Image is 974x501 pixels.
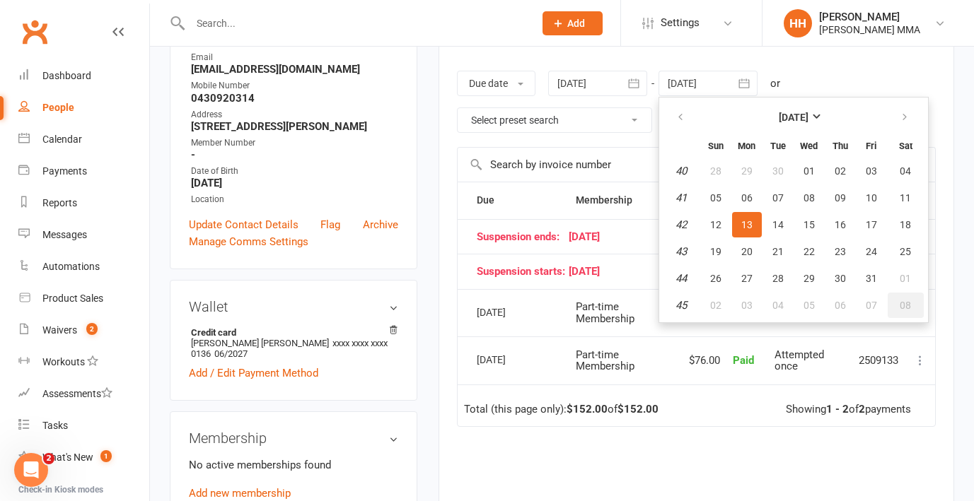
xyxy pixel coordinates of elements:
span: 10 [866,192,877,204]
span: 30 [772,165,784,177]
a: Calendar [18,124,149,155]
button: 11 [888,185,924,211]
a: What's New1 [18,442,149,473]
button: Add [543,11,603,35]
button: 26 [701,266,731,291]
a: Payments [18,155,149,187]
div: [PERSON_NAME] [819,11,920,23]
span: 11 [900,192,911,204]
button: 31 [857,266,886,291]
strong: - [191,148,398,161]
a: Add new membership [189,487,291,500]
span: 29 [741,165,753,177]
th: Due [470,182,569,218]
a: Manage Comms Settings [189,233,308,250]
button: 05 [794,293,824,318]
strong: 1 - 2 [826,403,849,415]
h3: Wallet [189,299,398,314]
div: Dashboard [42,70,91,81]
button: 12 [701,212,731,237]
div: Product Sales [42,293,103,304]
div: Waivers [42,324,77,336]
em: 41 [676,191,687,204]
button: 08 [794,185,824,211]
button: 19 [701,239,731,264]
span: Suspension starts: [477,266,569,278]
strong: 0430920314 [191,92,398,105]
span: 14 [772,219,784,230]
a: Reports [18,187,149,219]
a: Add / Edit Payment Method [189,365,318,382]
a: Tasks [18,410,149,442]
button: 01 [888,266,924,291]
button: 16 [825,212,855,237]
span: 09 [835,192,846,204]
button: 28 [763,266,793,291]
small: Thursday [833,141,848,151]
a: Workouts [18,346,149,378]
td: 2509133 [852,336,905,384]
button: 05 [701,185,731,211]
span: 28 [710,165,721,177]
span: 29 [804,273,815,284]
div: Reports [42,197,77,208]
button: 02 [701,293,731,318]
button: 30 [825,266,855,291]
button: 08 [888,293,924,318]
span: 2 [86,323,98,335]
strong: [DATE] [779,112,808,123]
button: 04 [763,293,793,318]
span: 1 [100,450,112,462]
div: HH [784,9,812,37]
div: [PERSON_NAME] MMA [819,23,920,36]
strong: $152.00 [618,403,659,415]
span: 04 [772,300,784,311]
div: Showing of payments [786,403,911,415]
span: 08 [804,192,815,204]
span: 08 [900,300,911,311]
span: 31 [866,273,877,284]
div: What's New [42,452,93,463]
em: 45 [676,299,687,312]
span: 12 [710,219,721,230]
span: 02 [835,165,846,177]
div: Mobile Number [191,79,398,93]
span: 03 [866,165,877,177]
button: 04 [888,158,924,184]
p: No active memberships found [189,456,398,473]
button: 07 [763,185,793,211]
span: 07 [866,300,877,311]
small: Sunday [708,141,724,151]
span: 07 [772,192,784,204]
span: 22 [804,246,815,257]
span: 25 [900,246,911,257]
em: 40 [676,165,687,177]
div: [DATE] [477,348,542,370]
th: Membership [569,182,679,218]
span: 24 [866,246,877,257]
button: 07 [857,293,886,318]
button: 23 [825,239,855,264]
strong: Credit card [191,327,391,338]
div: Member Number [191,136,398,150]
a: Messages [18,219,149,251]
button: 17 [857,212,886,237]
h3: Membership [189,430,398,446]
span: 06 [835,300,846,311]
a: Flag [320,216,340,233]
a: People [18,92,149,124]
span: Paid [733,354,754,367]
em: 42 [676,218,687,231]
em: 43 [676,245,687,258]
span: 26 [710,273,721,284]
a: Assessments [18,378,149,410]
button: 20 [732,239,762,264]
button: 02 [825,158,855,184]
div: [DATE] [477,266,899,278]
div: Messages [42,229,87,240]
span: xxxx xxxx xxxx 0136 [191,338,388,359]
button: 30 [763,158,793,184]
div: or [770,75,780,92]
button: 29 [794,266,824,291]
div: Workouts [42,356,85,367]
